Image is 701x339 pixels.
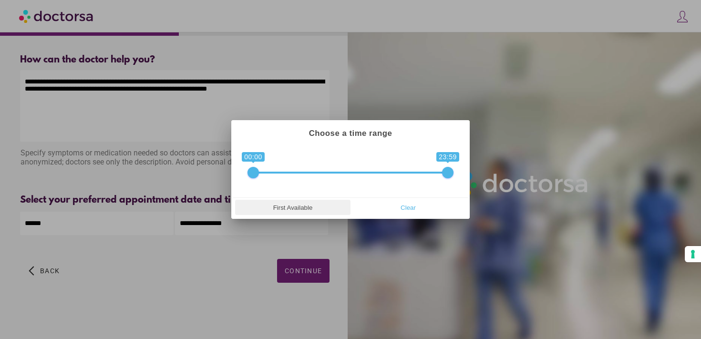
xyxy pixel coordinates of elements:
strong: Choose a time range [309,129,392,138]
span: First Available [238,200,348,215]
span: Clear [353,200,463,215]
span: 00:00 [242,152,265,162]
button: Clear [350,200,466,215]
button: First Available [235,200,350,215]
span: 23:59 [436,152,459,162]
button: Your consent preferences for tracking technologies [685,246,701,262]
